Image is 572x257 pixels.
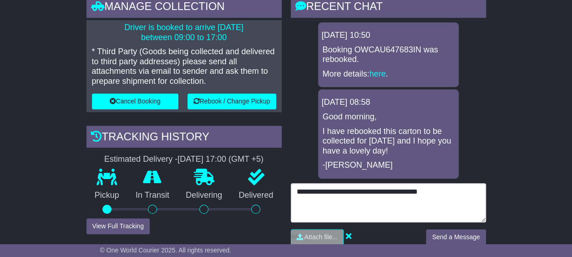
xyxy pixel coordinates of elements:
p: Delivering [177,190,230,200]
p: In Transit [127,190,177,200]
button: Send a Message [426,229,486,245]
button: Rebook / Change Pickup [187,93,276,109]
p: More details: . [323,69,454,79]
p: Pickup [86,190,127,200]
div: [DATE] 10:50 [322,31,455,41]
p: * Third Party (Goods being collected and delivered to third party addresses) please send all atta... [92,47,276,86]
button: View Full Tracking [86,218,150,234]
a: here [370,69,386,78]
p: Driver is booked to arrive [DATE] between 09:00 to 17:00 [92,23,276,42]
p: Booking OWCAU647683IN was rebooked. [323,45,454,65]
p: Good morning, [323,112,454,122]
div: Estimated Delivery - [86,154,282,164]
div: [DATE] 17:00 (GMT +5) [177,154,263,164]
div: Tracking history [86,126,282,150]
p: -[PERSON_NAME] [323,160,454,170]
button: Cancel Booking [92,93,178,109]
p: Delivered [230,190,281,200]
span: © One World Courier 2025. All rights reserved. [100,247,232,254]
p: I have rebooked this carton to be collected for [DATE] and I hope you have a lovely day! [323,127,454,156]
div: [DATE] 08:58 [322,98,455,108]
